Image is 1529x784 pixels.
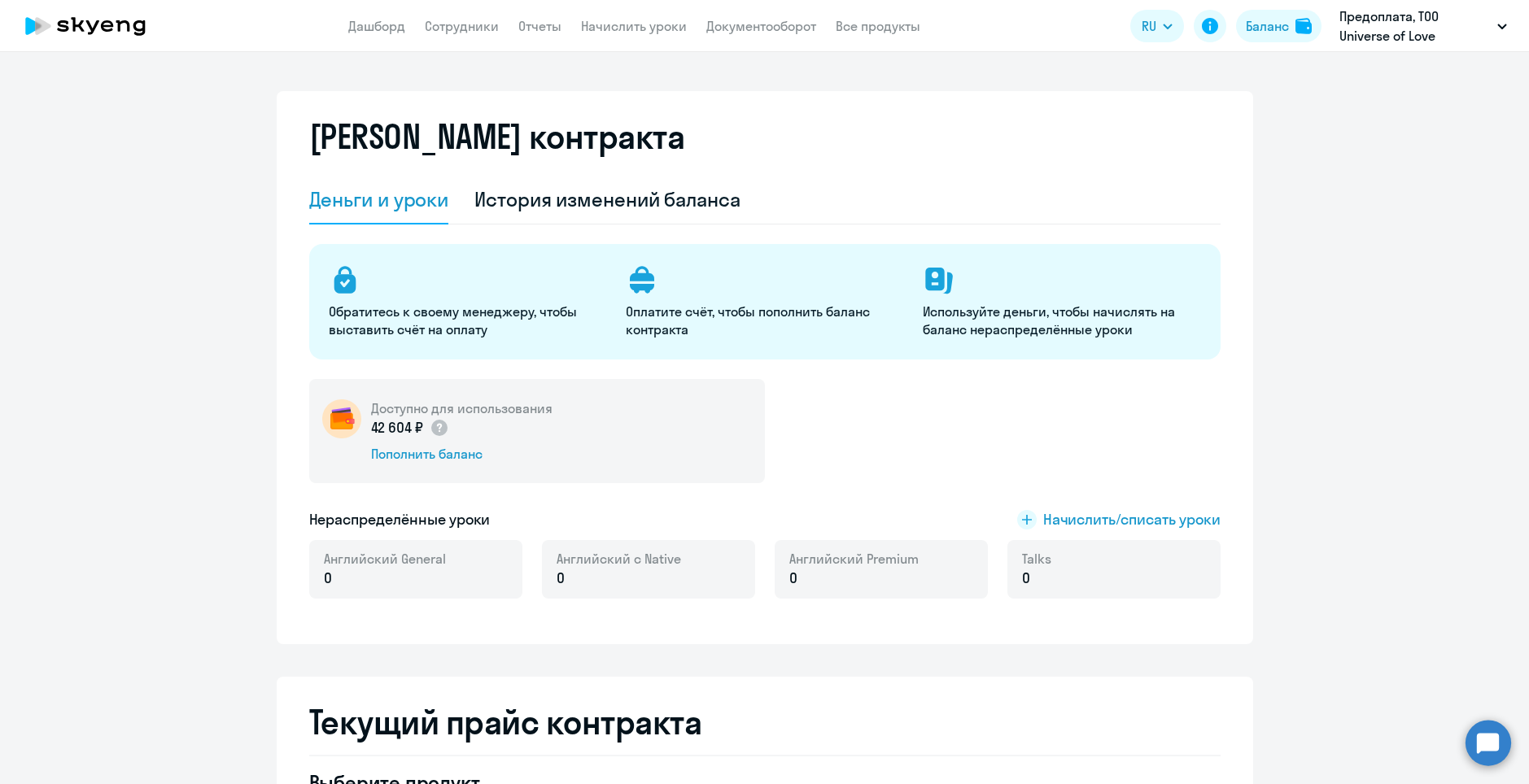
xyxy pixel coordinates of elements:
[1246,16,1289,36] div: Баланс
[706,18,816,34] a: Документооборот
[1236,10,1321,42] button: Балансbalance
[1331,7,1515,46] button: Предоплата, ТОО Universe of Love (Универсе оф лове)
[329,303,606,338] p: Обратитесь к своему менеджеру, чтобы выставить счёт на оплату
[1339,7,1491,46] p: Предоплата, ТОО Universe of Love (Универсе оф лове)
[474,186,740,212] div: История изменений баланса
[789,550,919,568] span: Английский Premium
[518,18,561,34] a: Отчеты
[581,18,687,34] a: Начислить уроки
[309,117,685,156] h2: [PERSON_NAME] контракта
[923,303,1200,338] p: Используйте деньги, чтобы начислять на баланс нераспределённые уроки
[1043,509,1221,530] span: Начислить/списать уроки
[309,186,449,212] div: Деньги и уроки
[626,303,903,338] p: Оплатите счёт, чтобы пополнить баланс контракта
[1295,18,1312,34] img: balance
[309,703,1221,742] h2: Текущий прайс контракта
[1022,568,1030,589] span: 0
[557,550,681,568] span: Английский с Native
[324,550,446,568] span: Английский General
[836,18,920,34] a: Все продукты
[322,399,361,438] img: wallet-circle.png
[1022,550,1051,568] span: Talks
[371,399,553,417] h5: Доступно для использования
[348,18,405,34] a: Дашборд
[425,18,499,34] a: Сотрудники
[371,445,553,463] div: Пополнить баланс
[371,417,450,438] p: 42 604 ₽
[557,568,565,589] span: 0
[324,568,332,589] span: 0
[1142,16,1156,36] span: RU
[789,568,797,589] span: 0
[309,509,491,530] h5: Нераспределённые уроки
[1130,10,1184,42] button: RU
